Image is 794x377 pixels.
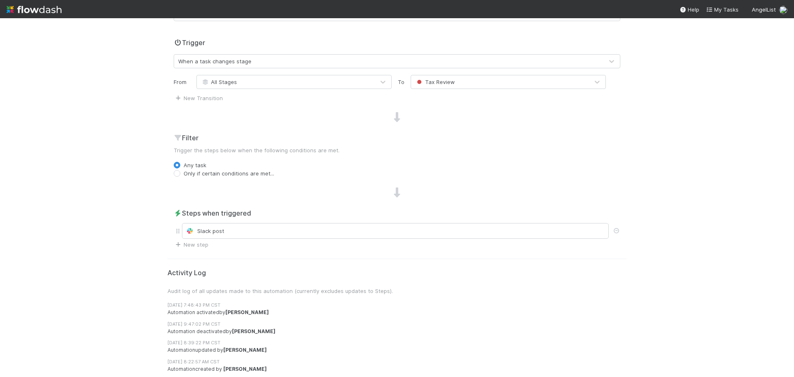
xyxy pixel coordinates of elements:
[232,328,275,334] strong: [PERSON_NAME]
[167,328,633,335] div: Automation deactivated by
[186,228,194,234] img: slack-logo-be3b6b95c164fb0f6cff.svg
[225,309,269,315] strong: [PERSON_NAME]
[706,5,739,14] a: My Tasks
[752,6,776,13] span: AngelList
[184,169,274,178] label: Only if certain conditions are met...
[167,287,627,295] p: Audit log of all updates made to this automation (currently excludes updates to Steps).
[174,133,620,143] h2: Filter
[167,75,196,89] div: From
[167,365,633,373] div: Automation created by
[415,79,455,85] span: Tax Review
[779,6,787,14] img: avatar_37569647-1c78-4889-accf-88c08d42a236.png
[679,5,699,14] div: Help
[174,208,620,218] h2: Steps when triggered
[223,347,267,353] strong: [PERSON_NAME]
[7,2,62,17] img: logo-inverted-e16ddd16eac7371096b0.svg
[167,346,633,354] div: Automation updated by
[706,6,739,13] span: My Tasks
[167,321,633,328] div: [DATE] 9:47:02 PM CST
[167,358,633,365] div: [DATE] 8:22:57 AM CST
[223,366,267,372] strong: [PERSON_NAME]
[174,241,208,248] a: New step
[174,95,223,101] a: New Transition
[167,309,633,316] div: Automation activated by
[184,161,206,169] label: Any task
[167,339,633,346] div: [DATE] 8:39:22 PM CST
[178,57,251,65] div: When a task changes stage
[167,302,633,309] div: [DATE] 7:48:43 PM CST
[186,227,605,235] div: Slack post
[174,38,205,48] h2: Trigger
[167,269,627,277] h5: Activity Log
[392,75,411,89] div: To
[201,79,237,85] span: All Stages
[174,146,620,154] p: Trigger the steps below when the following conditions are met.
